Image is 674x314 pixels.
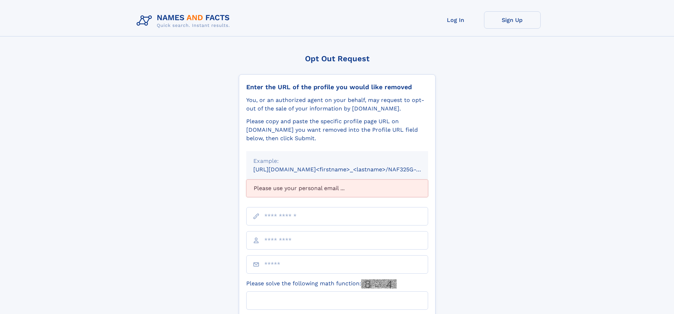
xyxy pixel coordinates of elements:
div: Please use your personal email ... [246,179,428,197]
div: Please copy and paste the specific profile page URL on [DOMAIN_NAME] you want removed into the Pr... [246,117,428,143]
a: Log In [427,11,484,29]
label: Please solve the following math function: [246,279,397,289]
div: You, or an authorized agent on your behalf, may request to opt-out of the sale of your informatio... [246,96,428,113]
div: Opt Out Request [239,54,436,63]
img: Logo Names and Facts [134,11,236,30]
small: [URL][DOMAIN_NAME]<firstname>_<lastname>/NAF325G-xxxxxxxx [253,166,442,173]
a: Sign Up [484,11,541,29]
div: Example: [253,157,421,165]
div: Enter the URL of the profile you would like removed [246,83,428,91]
